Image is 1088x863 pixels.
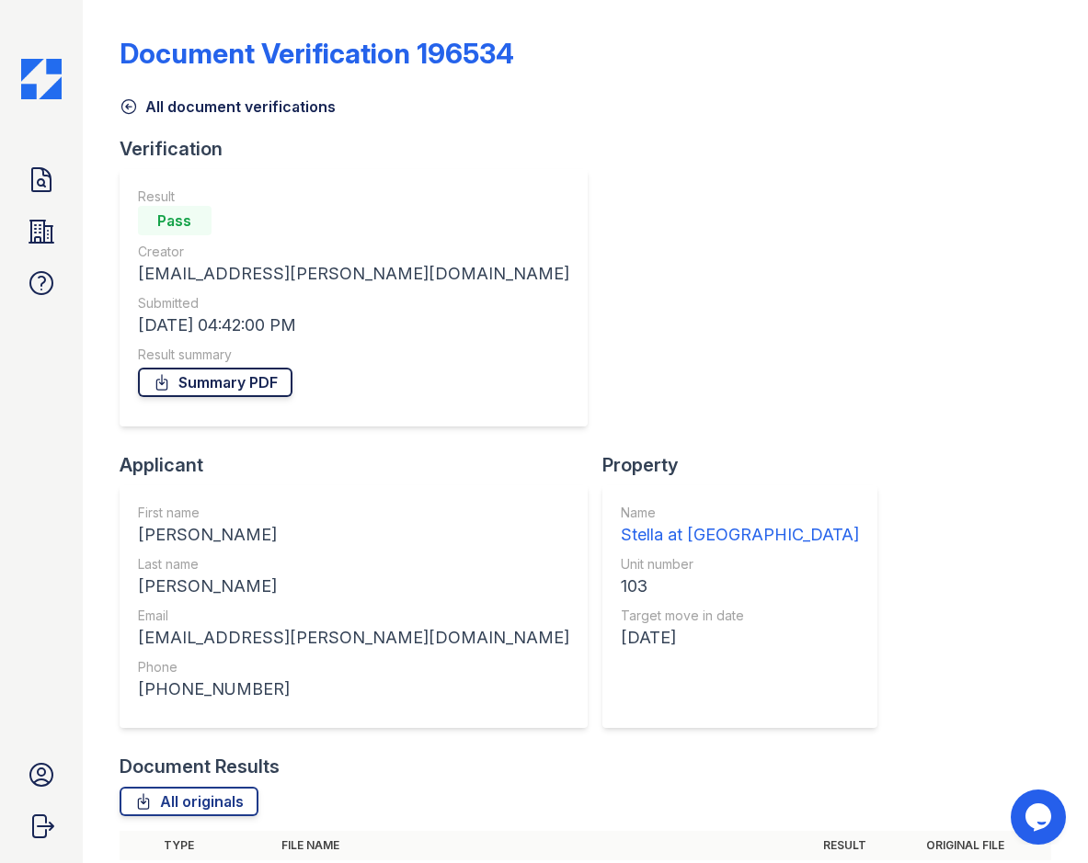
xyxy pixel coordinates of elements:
div: Submitted [138,294,569,312]
div: [EMAIL_ADDRESS][PERSON_NAME][DOMAIN_NAME] [138,261,569,287]
div: Document Verification 196534 [120,37,514,70]
div: Target move in date [621,607,859,625]
div: Applicant [120,452,602,478]
img: CE_Icon_Blue-c292c112584629df590d857e76928e9f676e5b41ef8f769ba2f05ee15b207248.png [21,59,62,99]
div: Unit number [621,555,859,573]
div: [PERSON_NAME] [138,522,569,548]
div: Email [138,607,569,625]
a: All originals [120,787,258,816]
div: First name [138,504,569,522]
div: Result [138,187,569,206]
div: [DATE] 04:42:00 PM [138,312,569,338]
div: Last name [138,555,569,573]
div: [EMAIL_ADDRESS][PERSON_NAME][DOMAIN_NAME] [138,625,569,651]
div: Property [602,452,892,478]
th: Result [816,831,919,860]
th: File name [274,831,816,860]
th: Original file [919,831,1051,860]
div: Stella at [GEOGRAPHIC_DATA] [621,522,859,548]
iframe: chat widget [1011,789,1070,845]
div: 103 [621,573,859,599]
a: All document verifications [120,96,336,118]
th: Type [156,831,274,860]
div: [PERSON_NAME] [138,573,569,599]
a: Name Stella at [GEOGRAPHIC_DATA] [621,504,859,548]
div: Name [621,504,859,522]
div: Phone [138,658,569,676]
a: Summary PDF [138,368,292,397]
div: Creator [138,243,569,261]
div: Pass [138,206,212,235]
div: Document Results [120,754,280,779]
div: [DATE] [621,625,859,651]
div: Result summary [138,346,569,364]
div: Verification [120,136,602,162]
div: [PHONE_NUMBER] [138,676,569,702]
